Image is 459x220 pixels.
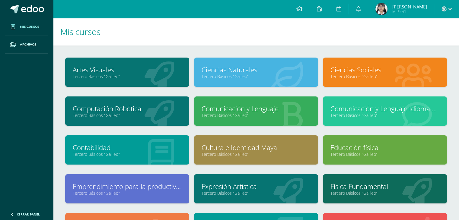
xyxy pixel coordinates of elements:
a: Tercero Básicos "Galileo" [73,190,182,196]
a: Comunicación y Lenguaje Idioma Extranjero [330,104,439,113]
a: Tercero Básicos "Galileo" [73,74,182,79]
a: Tercero Básicos "Galileo" [202,74,311,79]
a: Tercero Básicos "Galileo" [202,151,311,157]
a: Educación física [330,143,439,152]
span: Mi Perfil [392,9,427,14]
a: Tercero Básicos "Galileo" [330,112,439,118]
a: Expresión Artistica [202,182,311,191]
a: Mis cursos [5,18,48,36]
a: Archivos [5,36,48,54]
span: Mis cursos [20,24,39,29]
a: Tercero Básicos "Galileo" [73,112,182,118]
a: Contabilidad [73,143,182,152]
a: Tercero Básicos "Galileo" [202,112,311,118]
a: Tercero Básicos "Galileo" [330,74,439,79]
a: Tercero Básicos "Galileo" [202,190,311,196]
a: Cultura e Identidad Maya [202,143,311,152]
a: Tercero Básicos "Galileo" [330,190,439,196]
a: Tercero Básicos "Galileo" [73,151,182,157]
span: Archivos [20,42,36,47]
a: Comunicación y Lenguaje [202,104,311,113]
a: Ciencias Naturales [202,65,311,74]
a: Ciencias Sociales [330,65,439,74]
a: Fìsica Fundamental [330,182,439,191]
span: Cerrar panel [17,212,40,216]
a: Computación Robótica [73,104,182,113]
a: Tercero Básicos "Galileo" [330,151,439,157]
span: [PERSON_NAME] [392,4,427,10]
span: Mis cursos [60,26,100,37]
img: f133058c8d778e86636dc9693ed7cb68.png [375,3,387,15]
a: Artes Visuales [73,65,182,74]
a: Emprendimiento para la productividad [73,182,182,191]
